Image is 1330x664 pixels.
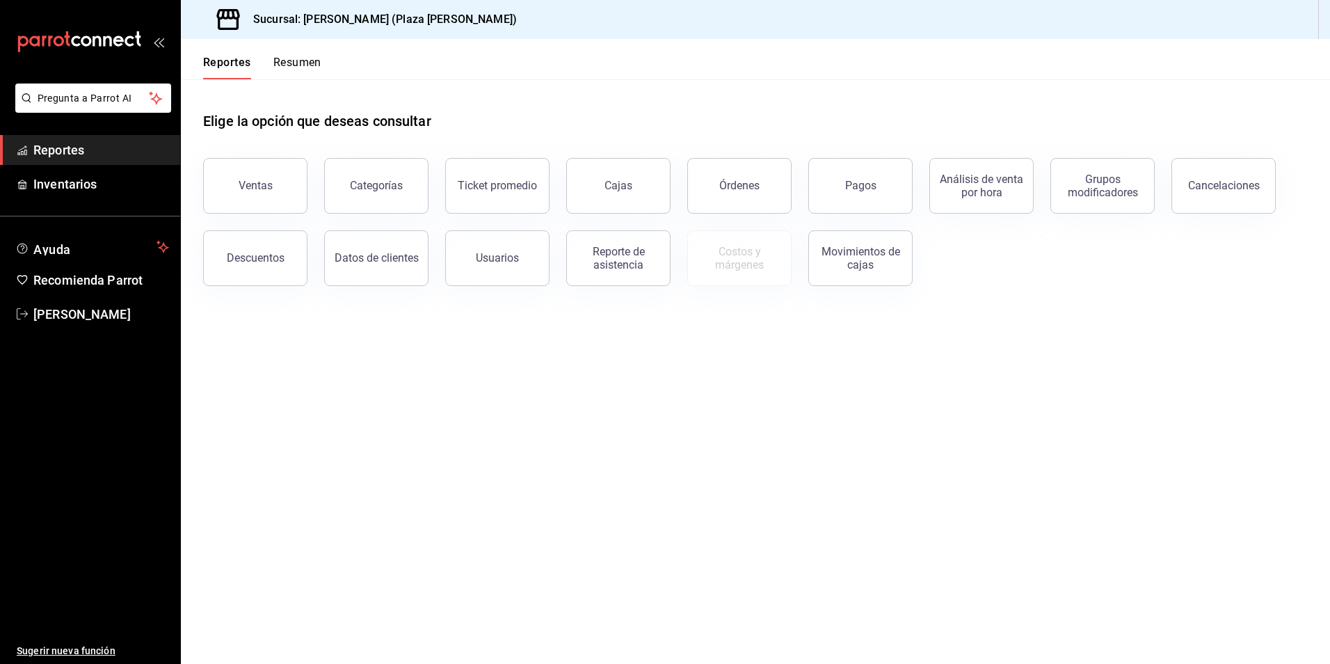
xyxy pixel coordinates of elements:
h1: Elige la opción que deseas consultar [203,111,431,132]
button: Análisis de venta por hora [929,158,1034,214]
button: Contrata inventarios para ver este reporte [687,230,792,286]
span: Sugerir nueva función [17,644,169,658]
span: Inventarios [33,175,169,193]
div: Descuentos [227,251,285,264]
div: Pagos [845,179,876,192]
div: Ticket promedio [458,179,537,192]
button: Grupos modificadores [1050,158,1155,214]
h3: Sucursal: [PERSON_NAME] (Plaza [PERSON_NAME]) [242,11,517,28]
button: Datos de clientes [324,230,428,286]
button: Reporte de asistencia [566,230,671,286]
button: Ventas [203,158,307,214]
div: Análisis de venta por hora [938,173,1025,199]
button: Ticket promedio [445,158,550,214]
button: Resumen [273,56,321,79]
span: Pregunta a Parrot AI [38,91,150,106]
div: Grupos modificadores [1059,173,1146,199]
button: open_drawer_menu [153,36,164,47]
button: Movimientos de cajas [808,230,913,286]
span: [PERSON_NAME] [33,305,169,324]
div: Cancelaciones [1188,179,1260,192]
button: Reportes [203,56,251,79]
a: Pregunta a Parrot AI [10,101,171,116]
button: Categorías [324,158,428,214]
div: Reporte de asistencia [575,245,662,271]
button: Usuarios [445,230,550,286]
div: Datos de clientes [335,251,419,264]
button: Órdenes [687,158,792,214]
button: Cancelaciones [1171,158,1276,214]
div: Usuarios [476,251,519,264]
span: Ayuda [33,239,151,255]
button: Pregunta a Parrot AI [15,84,171,113]
span: Reportes [33,141,169,159]
button: Descuentos [203,230,307,286]
div: Movimientos de cajas [817,245,904,271]
div: Costos y márgenes [696,245,783,271]
div: Órdenes [719,179,760,192]
div: Ventas [239,179,273,192]
div: Cajas [604,179,632,192]
button: Pagos [808,158,913,214]
span: Recomienda Parrot [33,271,169,290]
button: Cajas [566,158,671,214]
div: navigation tabs [203,56,321,79]
div: Categorías [350,179,403,192]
